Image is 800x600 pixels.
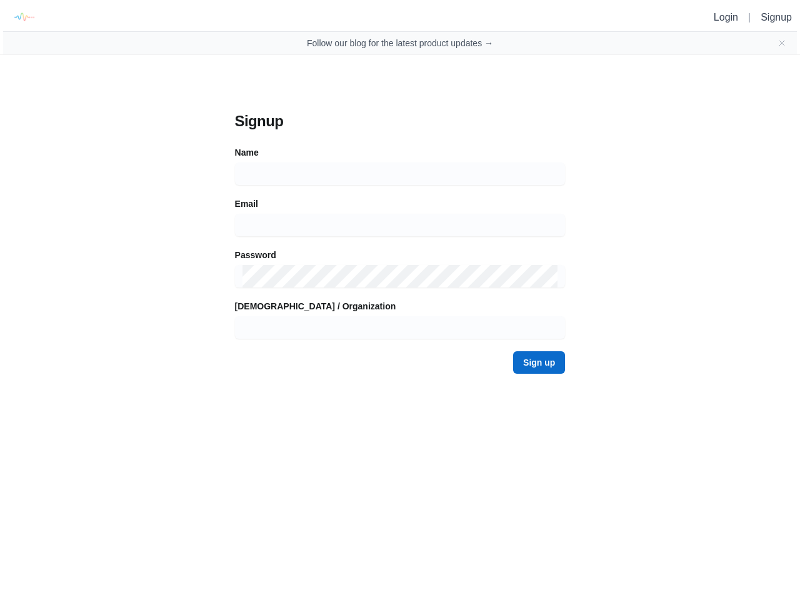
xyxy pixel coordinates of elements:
[761,12,792,22] a: Signup
[235,197,258,210] label: Email
[513,351,565,374] button: Sign up
[9,3,37,31] img: logo
[307,37,493,49] a: Follow our blog for the latest product updates →
[235,249,276,261] label: Password
[235,111,566,131] h3: Signup
[235,146,259,159] label: Name
[235,300,396,312] label: [DEMOGRAPHIC_DATA] / Organization
[714,12,738,22] a: Login
[743,10,756,25] li: |
[777,38,787,48] button: Close banner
